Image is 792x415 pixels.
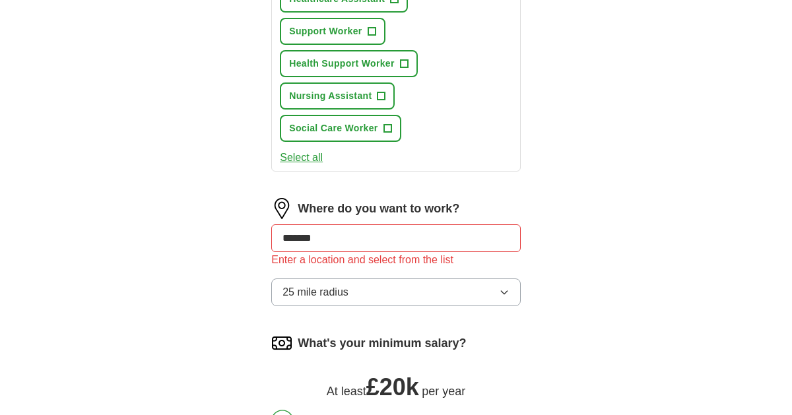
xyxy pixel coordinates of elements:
span: Nursing Assistant [289,89,372,103]
button: Support Worker [280,18,385,45]
label: What's your minimum salary? [298,335,466,352]
button: Social Care Worker [280,115,401,142]
span: per year [422,385,465,398]
span: £ 20k [366,373,419,400]
button: Select all [280,150,323,166]
img: salary.png [271,333,292,354]
button: 25 mile radius [271,278,521,306]
span: 25 mile radius [282,284,348,300]
button: Health Support Worker [280,50,418,77]
button: Nursing Assistant [280,82,395,110]
span: Support Worker [289,24,362,38]
span: At least [327,385,366,398]
img: location.png [271,198,292,219]
label: Where do you want to work? [298,200,459,218]
div: Enter a location and select from the list [271,252,521,268]
span: Social Care Worker [289,121,378,135]
span: Health Support Worker [289,57,395,71]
